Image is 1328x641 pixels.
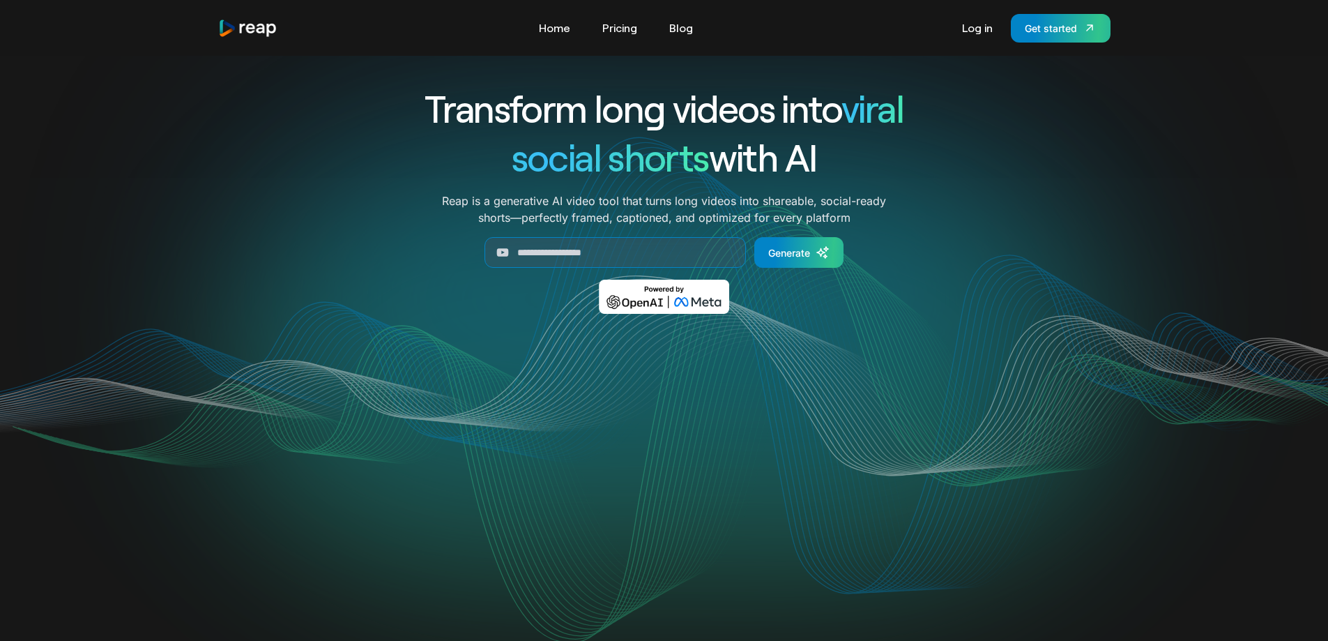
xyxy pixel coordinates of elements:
[532,17,577,39] a: Home
[1011,14,1111,43] a: Get started
[218,19,278,38] a: home
[595,17,644,39] a: Pricing
[662,17,700,39] a: Blog
[768,246,810,260] div: Generate
[374,84,954,133] h1: Transform long videos into
[374,237,954,268] form: Generate Form
[374,133,954,181] h1: with AI
[841,85,903,130] span: viral
[383,334,945,615] video: Your browser does not support the video tag.
[218,19,278,38] img: reap logo
[754,237,844,268] a: Generate
[512,134,709,179] span: social shorts
[955,17,1000,39] a: Log in
[599,280,729,314] img: Powered by OpenAI & Meta
[1025,21,1077,36] div: Get started
[442,193,886,226] p: Reap is a generative AI video tool that turns long videos into shareable, social-ready shorts—per...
